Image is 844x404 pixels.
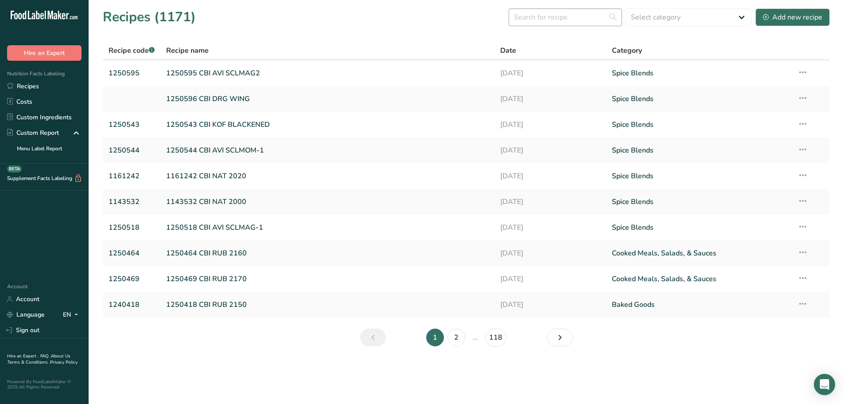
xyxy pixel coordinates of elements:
a: 1250544 [109,141,156,160]
span: Recipe name [166,45,209,56]
a: Spice Blends [612,90,787,108]
a: [DATE] [500,270,601,288]
a: 1240418 [109,295,156,314]
a: 1250464 [109,244,156,263]
span: Date [500,45,516,56]
div: Add new recipe [763,12,822,23]
a: 1250595 CBI AVI SCLMAG2 [166,64,490,82]
a: 1250543 [109,115,156,134]
button: Hire an Expert [7,45,82,61]
a: 1143532 CBI NAT 2000 [166,192,490,211]
a: [DATE] [500,64,601,82]
a: [DATE] [500,90,601,108]
a: [DATE] [500,295,601,314]
span: Recipe code [109,46,155,55]
span: Category [612,45,642,56]
a: Terms & Conditions . [8,359,50,365]
a: Language [7,307,45,322]
a: [DATE] [500,218,601,237]
a: Hire an Expert . [7,353,39,359]
a: Page 118. [485,329,506,346]
a: 1250469 [109,270,156,288]
a: Cooked Meals, Salads, & Sauces [612,244,787,263]
a: 1143532 [109,192,156,211]
a: 1250518 [109,218,156,237]
a: [DATE] [500,244,601,263]
a: Privacy Policy [50,359,78,365]
a: About Us . [7,353,70,365]
a: 1250595 [109,64,156,82]
a: [DATE] [500,141,601,160]
a: Spice Blends [612,141,787,160]
div: Powered By FoodLabelMaker © 2025 All Rights Reserved [7,379,82,390]
a: Spice Blends [612,192,787,211]
a: Cooked Meals, Salads, & Sauces [612,270,787,288]
a: Spice Blends [612,64,787,82]
a: 1161242 [109,167,156,185]
a: 1250469 CBI RUB 2170 [166,270,490,288]
a: 1250543 CBI KOF BLACKENED [166,115,490,134]
a: 1250464 CBI RUB 2160 [166,244,490,263]
a: FAQ . [40,353,51,359]
a: [DATE] [500,115,601,134]
div: Custom Report [7,128,59,137]
a: 1250518 CBI AVI SCLMAG-1 [166,218,490,237]
a: Previous page [360,329,386,346]
div: BETA [7,165,22,173]
a: Page 2. [447,329,465,346]
a: [DATE] [500,192,601,211]
input: Search for recipe [509,8,622,26]
h1: Recipes (1171) [103,7,196,27]
a: 1161242 CBI NAT 2020 [166,167,490,185]
a: Next page [547,329,573,346]
div: EN [63,310,82,320]
a: 1250418 CBI RUB 2150 [166,295,490,314]
a: Spice Blends [612,167,787,185]
button: Add new recipe [755,8,830,26]
div: Open Intercom Messenger [814,374,835,395]
a: 1250596 CBI DRG WING [166,90,490,108]
a: Spice Blends [612,115,787,134]
a: 1250544 CBI AVI SCLMOM-1 [166,141,490,160]
a: [DATE] [500,167,601,185]
a: Spice Blends [612,218,787,237]
a: Baked Goods [612,295,787,314]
